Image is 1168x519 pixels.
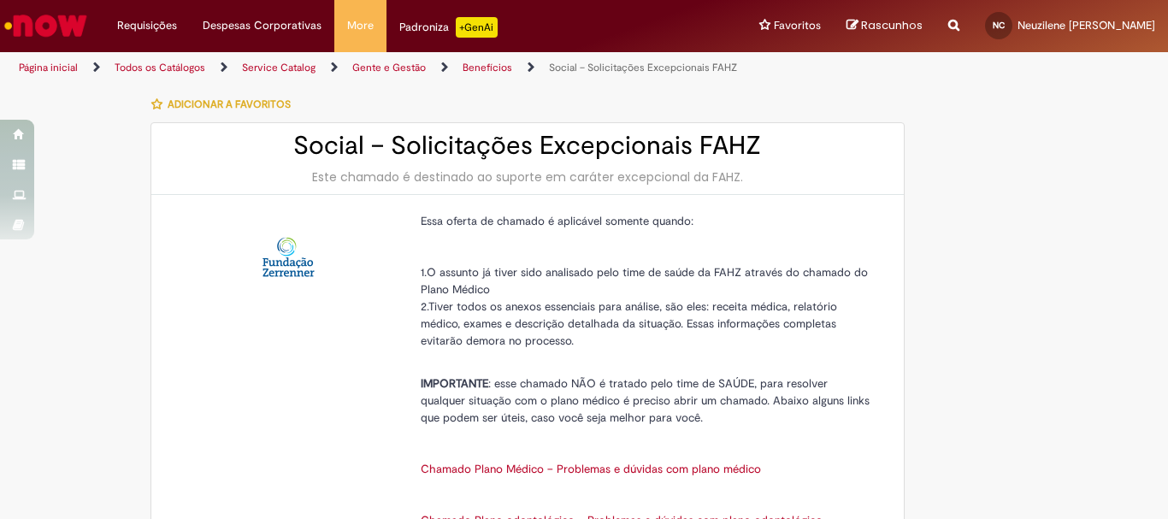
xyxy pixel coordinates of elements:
[242,61,316,74] a: Service Catalog
[352,61,426,74] a: Gente e Gestão
[463,61,512,74] a: Benefícios
[168,97,291,111] span: Adicionar a Favoritos
[774,17,821,34] span: Favoritos
[421,376,488,391] strong: IMPORTANTE
[421,265,868,297] span: 1.O assunto já tiver sido analisado pelo time de saúde da FAHZ através do chamado do Plano Médico
[421,214,693,228] span: Essa oferta de chamado é aplicável somente quando:
[2,9,90,43] img: ServiceNow
[168,132,887,160] h2: Social – Solicitações Excepcionais FAHZ
[421,376,870,425] span: : esse chamado NÃO é tratado pelo time de SAÚDE, para resolver qualquer situação com o plano médi...
[421,462,761,476] a: Chamado Plano Médico – Problemas e dúvidas com plano médico
[261,229,316,284] img: Social – Solicitações Excepcionais FAHZ
[993,20,1005,31] span: NC
[347,17,374,34] span: More
[456,17,498,38] p: +GenAi
[549,61,737,74] a: Social – Solicitações Excepcionais FAHZ
[203,17,321,34] span: Despesas Corporativas
[115,61,205,74] a: Todos os Catálogos
[19,61,78,74] a: Página inicial
[421,299,837,348] span: 2.Tiver todos os anexos essenciais para análise, são eles: receita médica, relatório médico, exam...
[847,18,923,34] a: Rascunhos
[861,17,923,33] span: Rascunhos
[1018,18,1155,32] span: Neuzilene [PERSON_NAME]
[168,168,887,186] div: Este chamado é destinado ao suporte em caráter excepcional da FAHZ.
[13,52,766,84] ul: Trilhas de página
[117,17,177,34] span: Requisições
[150,86,300,122] button: Adicionar a Favoritos
[399,17,498,38] div: Padroniza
